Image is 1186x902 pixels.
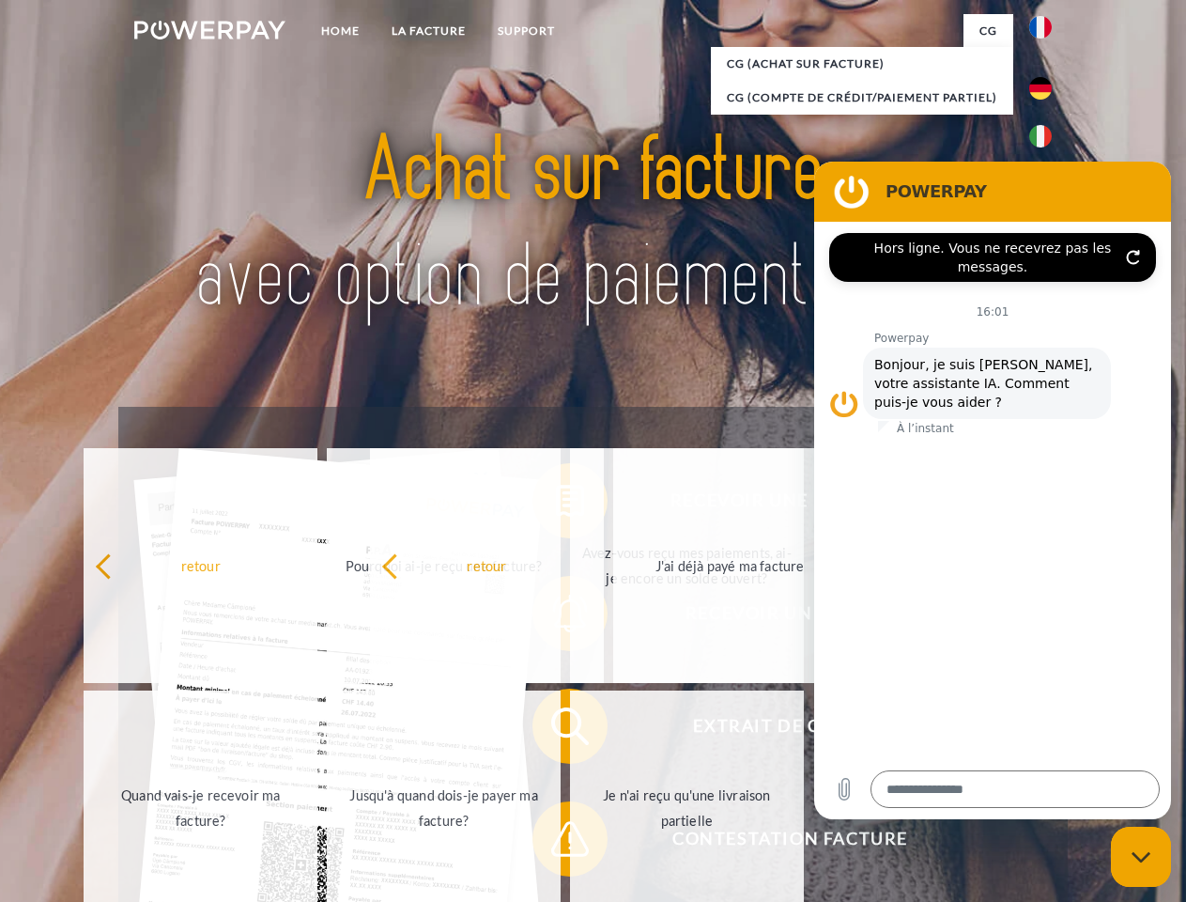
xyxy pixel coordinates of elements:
div: Je n'ai reçu qu'une livraison partielle [581,783,793,833]
a: Home [305,14,376,48]
a: CG [963,14,1013,48]
img: fr [1029,16,1052,39]
img: de [1029,77,1052,100]
div: Pourquoi ai-je reçu une facture? [338,552,549,578]
img: it [1029,125,1052,148]
div: retour [381,552,593,578]
iframe: Bouton de lancement de la fenêtre de messagerie, conversation en cours [1111,827,1171,887]
a: CG (achat sur facture) [711,47,1013,81]
a: Support [482,14,571,48]
div: J'ai déjà payé ma facture [624,552,836,578]
a: LA FACTURE [376,14,482,48]
div: Quand vais-je recevoir ma facture? [95,783,306,833]
img: title-powerpay_fr.svg [179,90,1007,360]
div: retour [95,552,306,578]
a: CG (Compte de crédit/paiement partiel) [711,81,1013,115]
iframe: Fenêtre de messagerie [814,162,1171,819]
div: Jusqu'à quand dois-je payer ma facture? [338,783,549,833]
img: logo-powerpay-white.svg [134,21,285,39]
